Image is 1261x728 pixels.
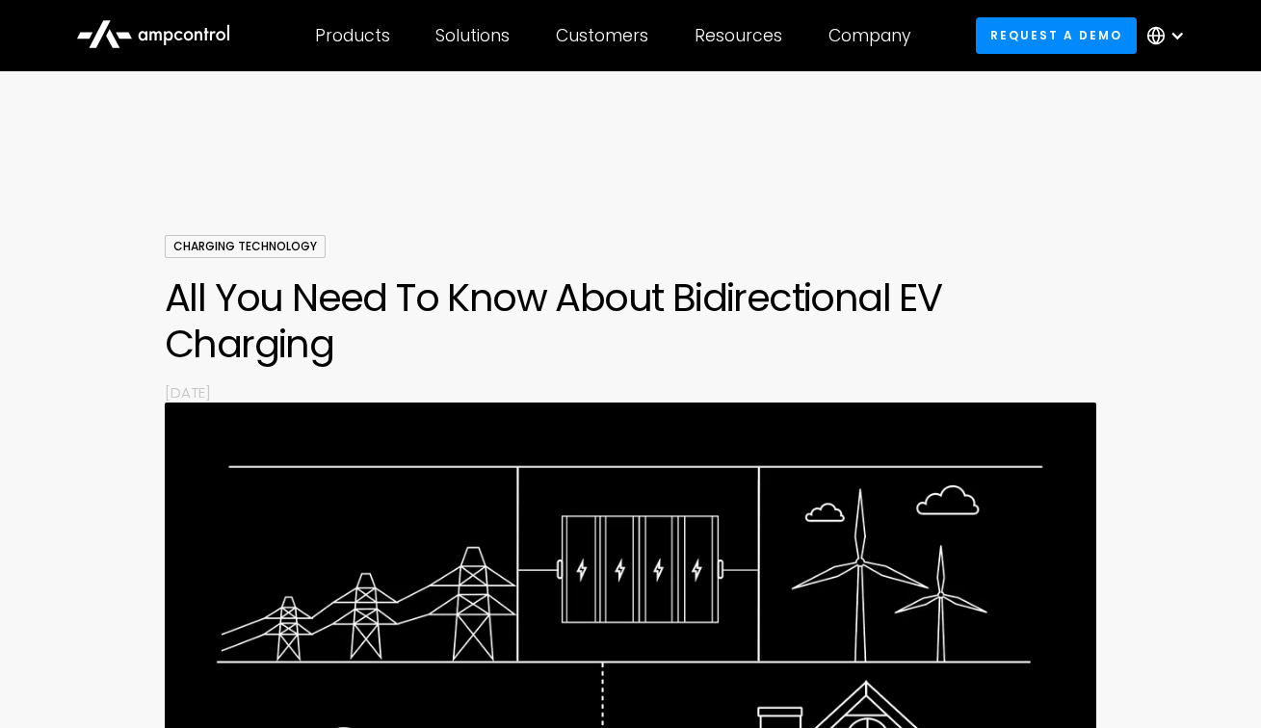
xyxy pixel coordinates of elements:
div: Solutions [435,25,510,46]
div: Company [828,25,910,46]
div: Resources [695,25,782,46]
div: Products [315,25,390,46]
a: Request a demo [976,17,1138,53]
div: Customers [556,25,648,46]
